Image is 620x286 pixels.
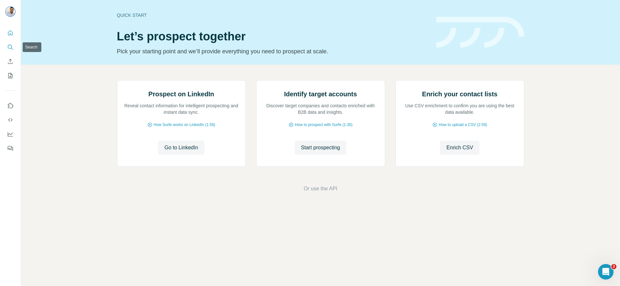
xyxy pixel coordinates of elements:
p: Discover target companies and contacts enriched with B2B data and insights. [263,102,378,115]
img: banner [436,17,524,48]
button: Dashboard [5,128,16,140]
button: My lists [5,70,16,81]
span: Enrich CSV [447,144,473,152]
span: How Surfe works on LinkedIn (1:58) [154,122,215,128]
button: Or use the API [304,185,337,193]
button: Search [5,41,16,53]
span: How to upload a CSV (2:59) [439,122,487,128]
h2: Identify target accounts [284,90,357,99]
button: Go to LinkedIn [158,141,205,155]
img: Avatar [5,6,16,17]
h2: Enrich your contact lists [422,90,497,99]
p: Use CSV enrichment to confirm you are using the best data available. [402,102,518,115]
button: Enrich CSV [440,141,480,155]
div: Quick start [117,12,428,18]
button: Use Surfe on LinkedIn [5,100,16,111]
span: Start prospecting [301,144,340,152]
button: Use Surfe API [5,114,16,126]
button: Enrich CSV [5,56,16,67]
iframe: Intercom live chat [598,264,614,280]
button: Quick start [5,27,16,39]
h1: Let’s prospect together [117,30,428,43]
span: How to prospect with Surfe (1:30) [295,122,352,128]
span: Go to LinkedIn [164,144,198,152]
button: Start prospecting [295,141,347,155]
button: Feedback [5,143,16,154]
h2: Prospect on LinkedIn [148,90,214,99]
p: Pick your starting point and we’ll provide everything you need to prospect at scale. [117,47,428,56]
p: Reveal contact information for intelligent prospecting and instant data sync. [124,102,239,115]
span: 2 [611,264,616,269]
